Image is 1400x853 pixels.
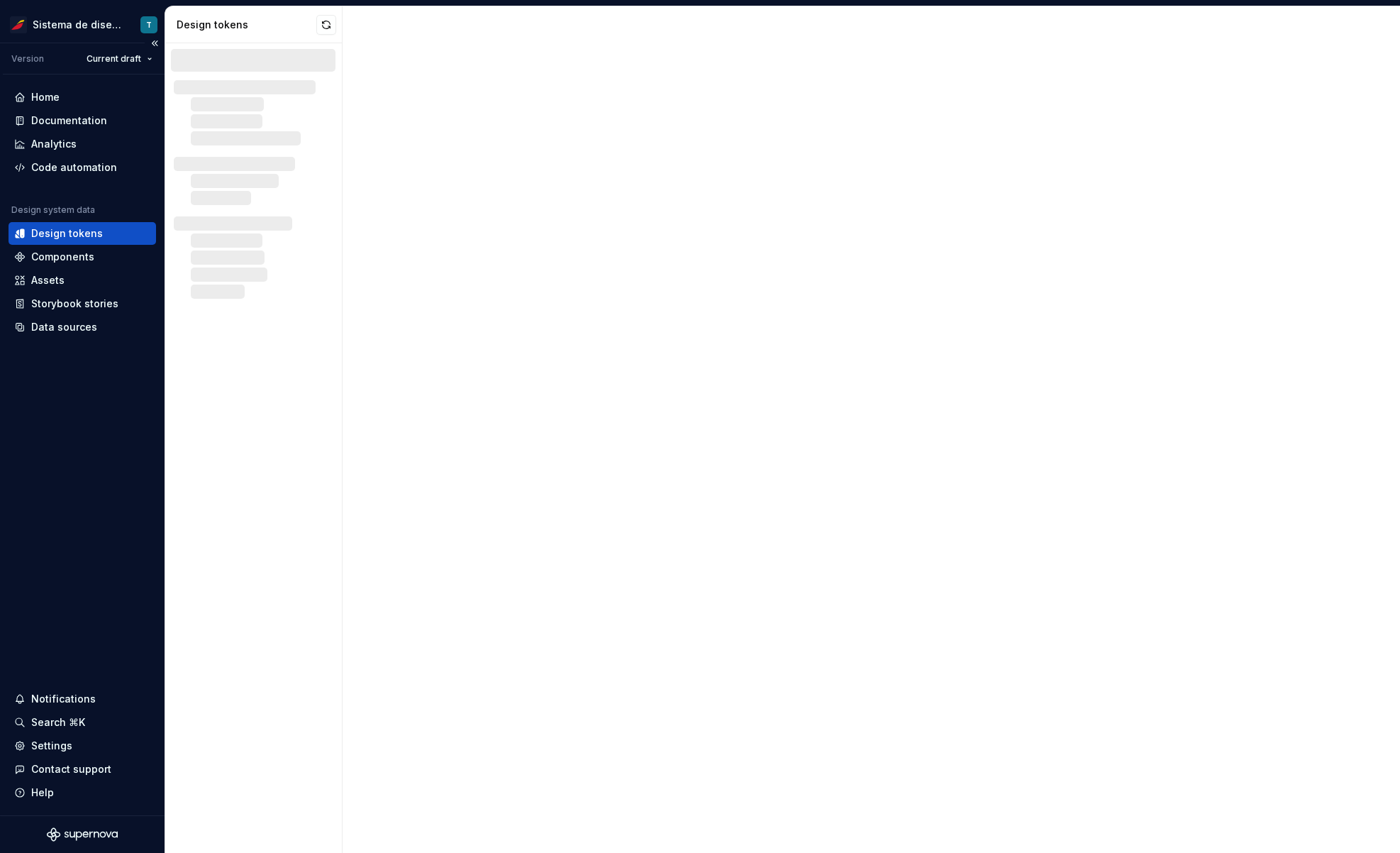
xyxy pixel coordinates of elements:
a: Analytics [9,133,156,155]
a: Documentation [9,109,156,132]
button: Collapse sidebar [145,33,165,53]
a: Storybook stories [9,292,156,315]
a: Components [9,246,156,268]
button: Search ⌘K [9,711,156,734]
div: Analytics [31,137,77,151]
button: Sistema de diseño IberiaT [3,9,162,40]
a: Home [9,86,156,109]
a: Code automation [9,156,156,179]
a: Settings [9,734,156,757]
div: Help [31,786,54,800]
img: 55604660-494d-44a9-beb2-692398e9940a.png [10,16,27,33]
div: Search ⌘K [31,715,85,730]
div: Assets [31,273,65,287]
div: Design system data [11,204,95,216]
div: Sistema de diseño Iberia [33,18,123,32]
div: Home [31,90,60,104]
div: Notifications [31,692,96,706]
div: Data sources [31,320,97,334]
div: Components [31,250,94,264]
div: Contact support [31,762,111,776]
a: Design tokens [9,222,156,245]
div: Design tokens [31,226,103,241]
div: Design tokens [177,18,316,32]
div: Documentation [31,114,107,128]
div: Code automation [31,160,117,175]
button: Contact support [9,758,156,781]
button: Current draft [80,49,159,69]
button: Help [9,781,156,804]
div: Version [11,53,44,65]
svg: Supernova Logo [47,827,118,842]
a: Data sources [9,316,156,339]
span: Current draft [87,53,141,65]
a: Assets [9,269,156,292]
button: Notifications [9,688,156,710]
div: T [146,19,152,31]
div: Settings [31,739,72,753]
div: Storybook stories [31,297,118,311]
